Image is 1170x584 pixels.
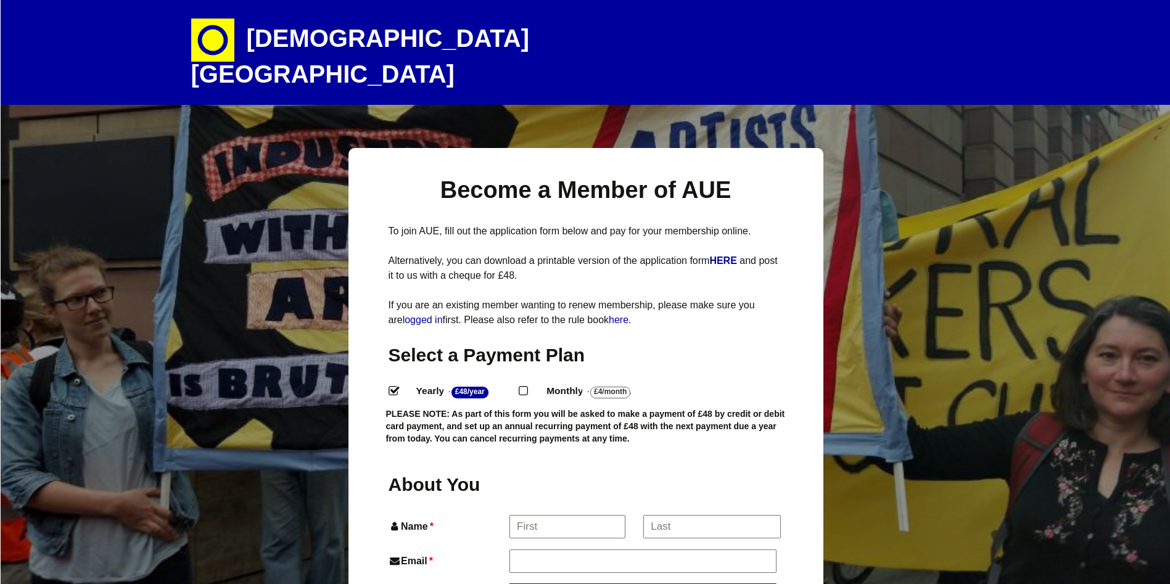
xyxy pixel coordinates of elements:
input: First [509,515,625,538]
h2: About You [389,472,507,496]
img: circle-e1448293145835.png [191,19,234,62]
label: Yearly - . [405,382,519,400]
a: here [609,315,628,325]
strong: £4/Month [590,387,630,398]
strong: HERE [709,255,736,266]
p: To join AUE, fill out the application form below and pay for your membership online. [389,224,783,239]
p: If you are an existing member wanting to renew membership, please make sure you are first. Please... [389,298,783,327]
input: Last [643,515,781,538]
h1: Become a Member of AUE [389,175,783,205]
a: logged in [403,315,443,325]
label: Monthly - . [535,382,661,400]
label: Name [389,518,508,535]
span: Select a Payment Plan [389,345,585,365]
label: Email [389,553,507,569]
a: HERE [709,255,739,266]
strong: £48/Year [451,387,488,398]
p: Alternatively, you can download a printable version of the application form and post it to us wit... [389,253,783,283]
